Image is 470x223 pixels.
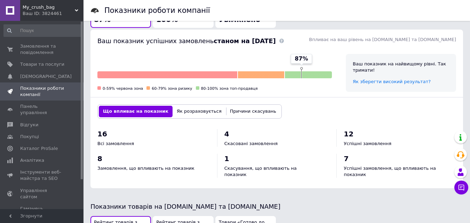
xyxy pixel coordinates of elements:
span: Аналітика [20,157,44,164]
span: Всі замовлення [97,141,134,146]
span: Скасовані замовлення [224,141,278,146]
span: Успішні замовлення, що впливають на показник [344,166,436,177]
span: Інструменти веб-майстра та SEO [20,169,64,182]
span: 60-79% зона ризику [152,86,192,91]
span: Скасування, що впливають на показник [224,166,297,177]
span: Показники роботи компанії [20,85,64,98]
span: Покупці [20,134,39,140]
span: Каталог ProSale [20,145,58,152]
span: 87% [295,55,308,63]
span: 0-59% червона зона [103,86,143,91]
span: [DEMOGRAPHIC_DATA] [20,73,72,80]
span: Замовлення, що впливають на показник [97,166,194,171]
button: Як розраховується [173,106,226,117]
span: My_crush_bag [23,4,75,10]
button: Чат з покупцем [454,181,468,194]
span: Управління сайтом [20,188,64,200]
div: Ваш ID: 3824461 [23,10,83,17]
input: Пошук [3,24,82,37]
h1: Показники роботи компанії [104,6,210,15]
span: 80-100% зона топ-продавця [201,86,258,91]
span: 87% [94,15,111,24]
span: Ваш показник успішних замовлень [97,37,276,45]
span: 100% [156,15,178,24]
span: 12 [344,130,353,138]
b: станом на [DATE] [214,37,276,45]
span: Відгуки [20,122,38,128]
span: 7 [344,154,349,163]
span: Успішні замовлення [344,141,391,146]
span: 16 [97,130,107,138]
span: Впливає на ваш рівень на [DOMAIN_NAME] та [DOMAIN_NAME] [309,37,456,42]
span: Замовлення та повідомлення [20,43,64,56]
span: Гаманець компанії [20,206,64,218]
span: 8 [97,154,102,163]
button: Що впливає на показник [99,106,173,117]
button: Причини скасувань [226,106,280,117]
span: 1 [224,154,229,163]
a: Як зберегти високий результат? [353,79,431,84]
span: Панель управління [20,103,64,116]
span: Товари та послуги [20,61,64,67]
span: 4 [224,130,229,138]
span: Показники товарів на [DOMAIN_NAME] та [DOMAIN_NAME] [90,203,280,210]
span: Увімкнено [219,15,261,24]
div: Ваш показник на найвищому рівні. Так тримати! [353,61,449,73]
